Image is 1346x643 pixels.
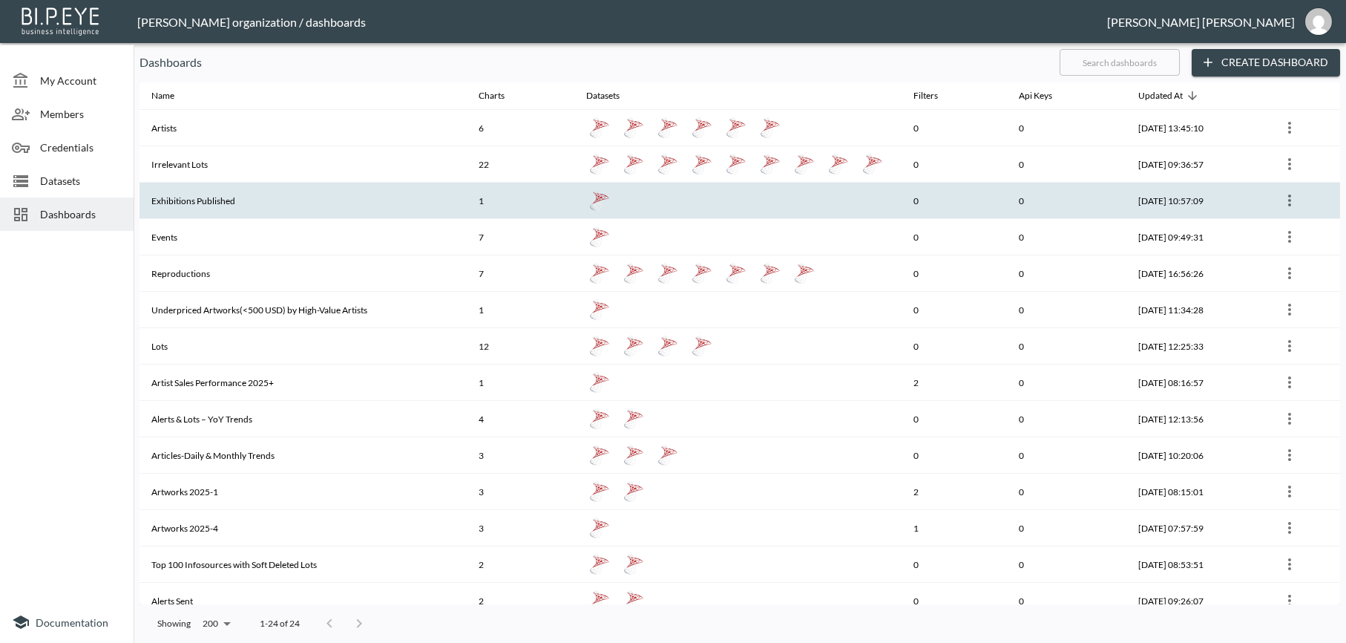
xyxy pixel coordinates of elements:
[139,110,467,146] th: Artists
[1007,110,1126,146] th: 0
[1107,15,1295,29] div: [PERSON_NAME] [PERSON_NAME]
[589,445,610,466] img: mssql icon
[620,333,647,359] a: Lots Monthly final
[623,445,644,466] img: mssql icon
[654,151,681,177] a: Irrelevant Lots-3
[1266,437,1340,474] th: {"type":{"isMobxInjector":true,"displayName":"inject-with-userStore-stripeStore-dashboardsStore(O...
[467,219,574,255] th: 7
[623,263,644,284] img: mssql icon
[791,260,818,287] a: Reproductions -Unique works
[151,87,174,105] div: Name
[589,117,610,138] img: mssql icon
[574,292,902,328] th: {"type":"div","key":null,"ref":null,"props":{"style":{"display":"flex","gap":10},"children":[{"ty...
[1007,365,1126,401] th: 0
[589,518,610,538] img: mssql icon
[1126,583,1266,619] th: 2025-08-11, 09:26:07
[589,372,610,393] img: mssql icon
[902,546,1007,583] th: 0
[589,226,610,247] img: mssql icon
[902,437,1007,474] th: 0
[1126,183,1266,219] th: 2025-09-09, 10:57:09
[620,260,647,287] a: Reproductions Sanity Check-5
[1278,589,1301,613] button: more
[623,554,644,575] img: mssql icon
[791,151,818,177] a: Lots Daily Final
[1278,189,1301,212] button: more
[1007,255,1126,292] th: 0
[902,510,1007,546] th: 1
[157,617,191,630] p: Showing
[139,510,467,546] th: Artworks 2025-4
[902,255,1007,292] th: 0
[623,336,644,356] img: mssql icon
[1266,183,1340,219] th: {"type":{"isMobxInjector":true,"displayName":"inject-with-userStore-stripeStore-dashboardsStore(O...
[723,151,749,177] a: Weekly Lots Deleted
[139,546,467,583] th: Top 100 Infosources with Soft Deleted Lots
[828,154,849,174] img: mssql icon
[586,333,613,359] a: Lots Gpt or Not
[1007,401,1126,437] th: 0
[794,154,815,174] img: mssql icon
[902,365,1007,401] th: 2
[620,405,647,432] a: YOY Lots Monthly
[620,114,647,141] a: new dataset
[139,401,467,437] th: Alerts & Lots – YoY Trends
[859,151,886,177] a: All Events-Lot Status
[1278,334,1301,358] button: more
[574,437,902,474] th: {"type":"div","key":null,"ref":null,"props":{"style":{"display":"flex","gap":10},"children":[{"ty...
[1126,292,1266,328] th: 2025-09-08, 11:34:28
[657,154,678,174] img: mssql icon
[794,263,815,284] img: mssql icon
[479,87,524,105] span: Charts
[1126,401,1266,437] th: 2025-09-02, 12:13:56
[574,365,902,401] th: {"type":"div","key":null,"ref":null,"props":{"style":{"display":"flex","gap":10},"children":[{"ty...
[1266,110,1340,146] th: {"type":{"isMobxInjector":true,"displayName":"inject-with-userStore-stripeStore-dashboardsStore(O...
[40,73,122,88] span: My Account
[1007,183,1126,219] th: 0
[139,292,467,328] th: Underpriced Artworks(<500 USD) by High-Value Artists
[589,336,610,356] img: mssql icon
[574,219,902,255] th: {"type":"div","key":null,"ref":null,"props":{"style":{"display":"flex","gap":10},"children":[{"ty...
[1278,552,1301,576] button: more
[1007,583,1126,619] th: 0
[1126,146,1266,183] th: 2025-09-10, 09:36:57
[467,583,574,619] th: 2
[589,190,610,211] img: mssql icon
[586,478,613,505] a: Artworks-Full-2
[620,478,647,505] a: ArtworksBroadmediaSaledate
[1278,152,1301,176] button: more
[689,260,715,287] a: Reproduction-Final Intersection with keywords
[586,515,613,541] a: Artworks-Full-2
[574,146,902,183] th: {"type":"div","key":null,"ref":null,"props":{"style":{"display":"flex","gap":10},"children":[{"ty...
[623,481,644,502] img: mssql icon
[657,263,678,284] img: mssql icon
[1266,365,1340,401] th: {"type":{"isMobxInjector":true,"displayName":"inject-with-userStore-stripeStore-dashboardsStore(O...
[139,437,467,474] th: Articles-Daily & Monthly Trends
[139,474,467,510] th: Artworks 2025-1
[862,154,883,174] img: mssql icon
[586,87,620,105] div: Datasets
[19,4,104,37] img: bipeye-logo
[467,255,574,292] th: 7
[586,260,613,287] a: Reproductions sanity Check-6
[574,474,902,510] th: {"type":"div","key":null,"ref":null,"props":{"style":{"display":"flex","gap":10},"children":[{"ty...
[467,183,574,219] th: 1
[1126,219,1266,255] th: 2025-09-09, 09:49:31
[1019,87,1071,105] span: Api Keys
[139,183,467,219] th: Exhibitions Published
[586,442,613,469] a: v_BI_ArticleStatistics - DAILY AGGREGATION
[40,206,122,222] span: Dashboards
[1278,516,1301,540] button: more
[1278,225,1301,249] button: more
[574,510,902,546] th: {"type":"div","key":null,"ref":null,"props":{"style":{"display":"flex","gap":10},"children":[{"ty...
[620,551,647,578] a: 2025-Top 100 info sources with Soft deleted Lots
[574,401,902,437] th: {"type":"div","key":null,"ref":null,"props":{"style":{"display":"flex","gap":10},"children":[{"ty...
[623,408,644,429] img: mssql icon
[574,255,902,292] th: {"type":"div","key":null,"ref":null,"props":{"style":{"display":"flex","gap":10},"children":[{"ty...
[1266,255,1340,292] th: {"type":{"isMobxInjector":true,"displayName":"inject-with-userStore-stripeStore-dashboardsStore(O...
[1007,437,1126,474] th: 0
[1007,292,1126,328] th: 0
[467,474,574,510] th: 3
[40,106,122,122] span: Members
[586,587,613,614] a: Alerts-Monthly Trends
